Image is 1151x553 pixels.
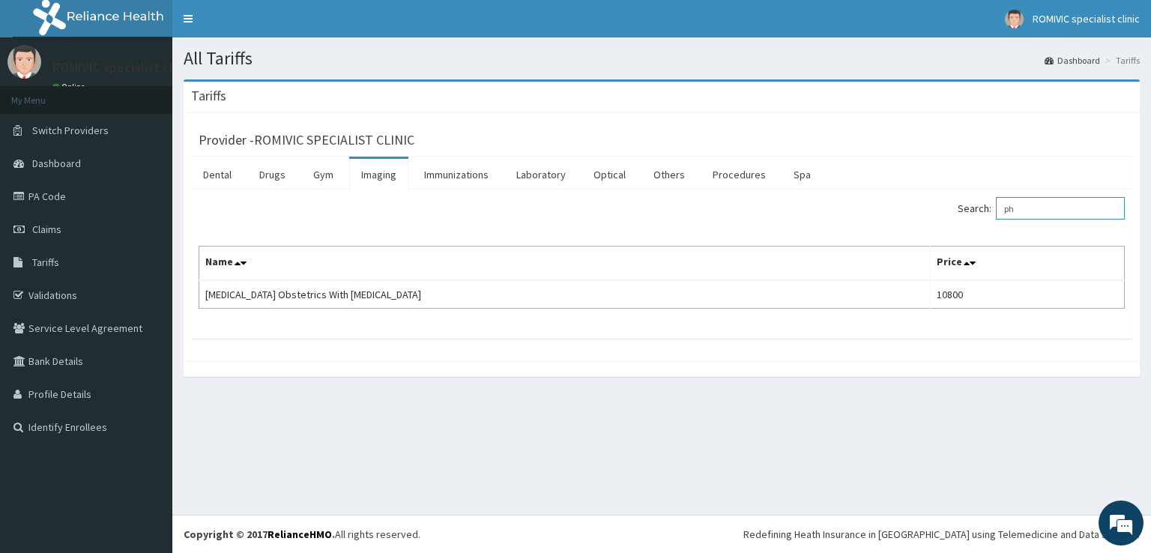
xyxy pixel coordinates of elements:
a: Drugs [247,159,297,190]
a: RelianceHMO [268,528,332,541]
textarea: Type your message and hit 'Enter' [7,382,286,435]
a: Dental [191,159,244,190]
input: Search: [996,197,1125,220]
div: Redefining Heath Insurance in [GEOGRAPHIC_DATA] using Telemedicine and Data Science! [743,527,1140,542]
a: Imaging [349,159,408,190]
a: Immunizations [412,159,501,190]
a: Laboratory [504,159,578,190]
footer: All rights reserved. [172,515,1151,553]
div: Minimize live chat window [246,7,282,43]
div: Chat with us now [78,84,252,103]
a: Online [52,82,88,92]
h3: Provider - ROMIVIC SPECIALIST CLINIC [199,133,414,147]
a: Others [641,159,697,190]
h1: All Tariffs [184,49,1140,68]
h3: Tariffs [191,89,226,103]
img: User Image [1005,10,1024,28]
img: d_794563401_company_1708531726252_794563401 [28,75,61,112]
a: Procedures [701,159,778,190]
span: Switch Providers [32,124,109,137]
a: Spa [782,159,823,190]
th: Price [930,247,1124,281]
th: Name [199,247,931,281]
a: Dashboard [1045,54,1100,67]
span: Claims [32,223,61,236]
span: We're online! [87,175,207,327]
span: ROMIVIC specialist clinic [1033,12,1140,25]
img: User Image [7,45,41,79]
a: Optical [581,159,638,190]
td: 10800 [930,280,1124,309]
strong: Copyright © 2017 . [184,528,335,541]
span: Tariffs [32,256,59,269]
label: Search: [958,197,1125,220]
li: Tariffs [1102,54,1140,67]
td: [MEDICAL_DATA] Obstetrics With [MEDICAL_DATA] [199,280,931,309]
a: Gym [301,159,345,190]
span: Dashboard [32,157,81,170]
p: ROMIVIC specialist clinic [52,61,193,74]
